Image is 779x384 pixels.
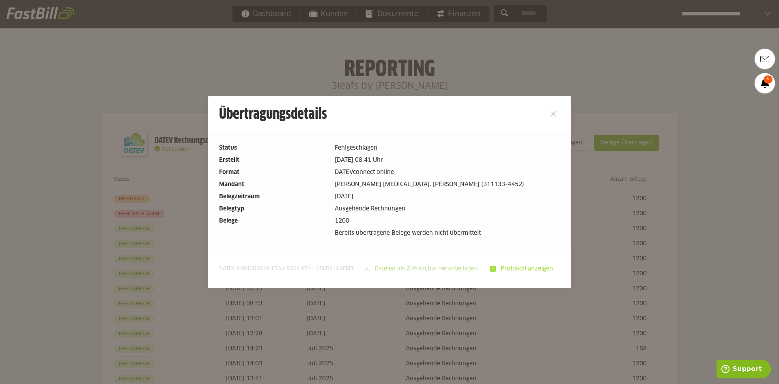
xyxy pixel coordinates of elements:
[359,261,485,277] sl-button: Dateien als ZIP-Archiv herunterladen
[243,266,355,271] span: B49D382A-C7A2-5306-F541-65CD94A2FBEC
[219,168,328,177] dt: Format
[755,73,775,93] a: 6
[335,217,560,225] dd: 1200
[219,266,355,272] span: DATEV ID:
[219,192,328,201] dt: Belegzeitraum
[335,180,560,189] dd: [PERSON_NAME] [MEDICAL_DATA]. [PERSON_NAME] (311133-4452)
[717,360,771,380] iframe: Öffnet ein Widget, in dem Sie weitere Informationen finden
[335,156,560,165] dd: [DATE] 08:41 Uhr
[219,204,328,213] dt: Belegtyp
[335,168,560,177] dd: DATEVconnect online
[335,229,560,238] dd: Bereits übertragene Belege werden nicht übermittelt
[219,217,328,225] dt: Belege
[219,180,328,189] dt: Mandant
[485,261,560,277] sl-button: Protokoll anzeigen
[335,144,560,152] dd: Fehlgeschlagen
[335,204,560,213] dd: Ausgehende Rechnungen
[219,156,328,165] dt: Erstellt
[764,75,773,84] span: 6
[219,144,328,152] dt: Status
[335,192,560,201] dd: [DATE]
